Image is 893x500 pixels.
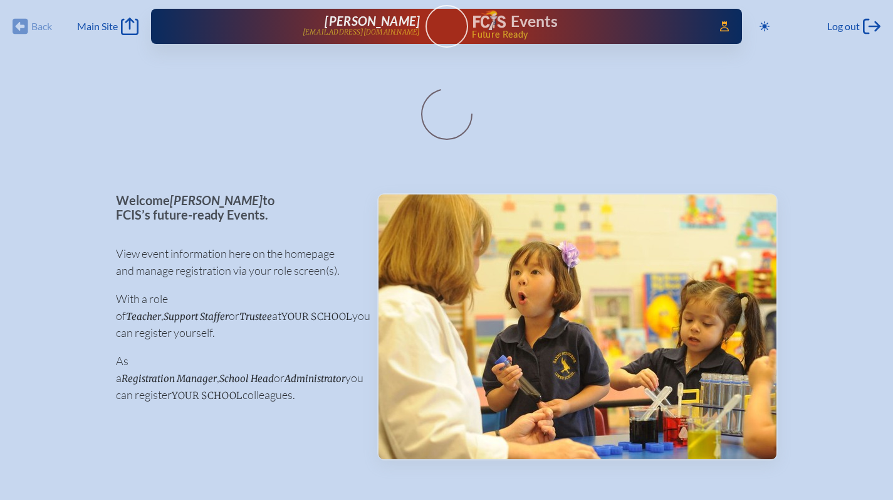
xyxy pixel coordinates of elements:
span: Future Ready [472,30,702,39]
span: [PERSON_NAME] [170,193,263,208]
p: [EMAIL_ADDRESS][DOMAIN_NAME] [303,28,420,36]
span: Teacher [126,311,161,322]
span: Support Staffer [164,311,229,322]
span: Registration Manager [122,373,217,385]
span: Administrator [285,373,345,385]
span: your school [281,311,352,322]
span: [PERSON_NAME] [325,13,420,28]
img: User Avatar [420,3,473,56]
img: Events [379,194,776,459]
a: [PERSON_NAME][EMAIL_ADDRESS][DOMAIN_NAME] [191,14,420,39]
span: Main Site [77,20,118,33]
a: Main Site [77,18,138,35]
p: As a , or you can register colleagues. [116,353,357,403]
span: Log out [827,20,860,33]
span: Trustee [239,311,272,322]
p: Welcome to FCIS’s future-ready Events. [116,193,357,221]
span: your school [172,390,243,402]
p: With a role of , or at you can register yourself. [116,290,357,341]
a: User Avatar [426,5,468,48]
div: FCIS Events — Future ready [473,10,702,39]
p: View event information here on the homepage and manage registration via your role screen(s). [116,245,357,279]
span: School Head [219,373,274,385]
